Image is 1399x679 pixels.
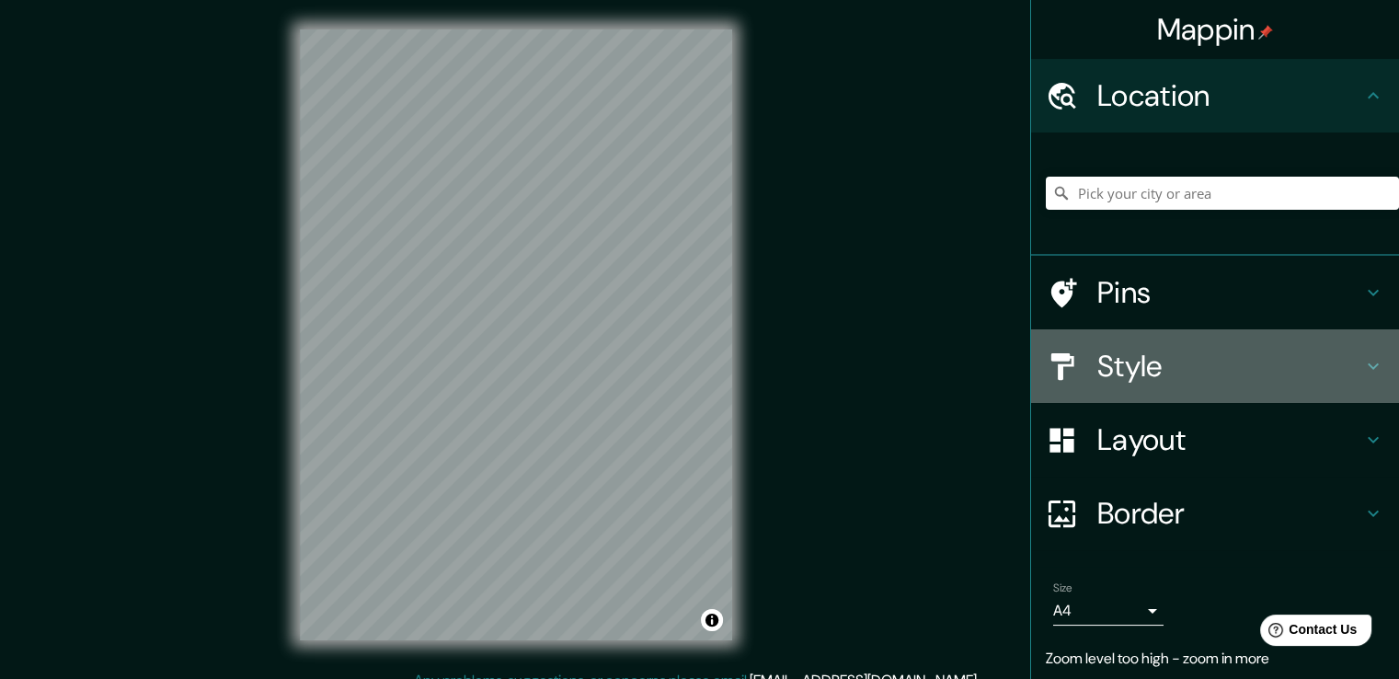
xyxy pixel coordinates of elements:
input: Pick your city or area [1046,177,1399,210]
h4: Style [1097,348,1362,385]
h4: Pins [1097,274,1362,311]
div: Pins [1031,256,1399,329]
p: Zoom level too high - zoom in more [1046,648,1384,670]
h4: Location [1097,77,1362,114]
h4: Mappin [1157,11,1274,48]
canvas: Map [300,29,732,640]
button: Toggle attribution [701,609,723,631]
div: Location [1031,59,1399,132]
div: A4 [1053,596,1164,626]
label: Size [1053,581,1072,596]
div: Layout [1031,403,1399,477]
div: Style [1031,329,1399,403]
h4: Border [1097,495,1362,532]
iframe: Help widget launcher [1235,607,1379,659]
img: pin-icon.png [1258,25,1273,40]
div: Border [1031,477,1399,550]
h4: Layout [1097,421,1362,458]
